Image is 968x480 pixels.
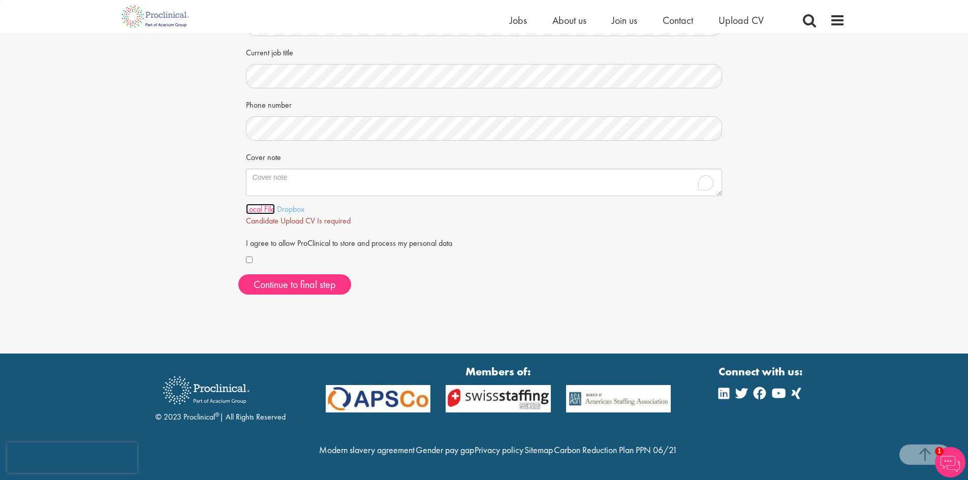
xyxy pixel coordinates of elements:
label: Cover note [246,148,281,164]
label: I agree to allow ProClinical to store and process my personal data [246,234,452,249]
div: © 2023 Proclinical | All Rights Reserved [155,369,286,423]
a: Sitemap [524,444,553,456]
a: Upload CV [719,14,764,27]
a: Carbon Reduction Plan PPN 06/21 [554,444,677,456]
img: Chatbot [935,447,965,477]
img: APSCo [558,385,679,413]
label: Current job title [246,44,293,59]
span: Continue to final step [254,278,336,291]
a: Join us [612,14,637,27]
a: Local File [246,204,275,214]
sup: ® [215,410,220,419]
button: Continue to final step [238,274,351,295]
img: Proclinical Recruitment [155,369,257,411]
span: 1 [935,447,944,456]
iframe: reCAPTCHA [7,442,137,473]
img: APSCo [318,385,439,413]
a: Contact [663,14,693,27]
span: Candidate Upload CV Is required [246,215,351,226]
a: Modern slavery agreement [319,444,415,456]
label: Phone number [246,96,292,111]
a: Privacy policy [475,444,523,456]
a: Gender pay gap [416,444,474,456]
strong: Connect with us: [719,364,805,379]
textarea: To enrich screen reader interactions, please activate Accessibility in Grammarly extension settings [246,169,723,196]
strong: Members of: [326,364,671,379]
img: APSCo [438,385,558,413]
a: Dropbox [277,204,304,214]
a: About us [552,14,586,27]
a: Jobs [510,14,527,27]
